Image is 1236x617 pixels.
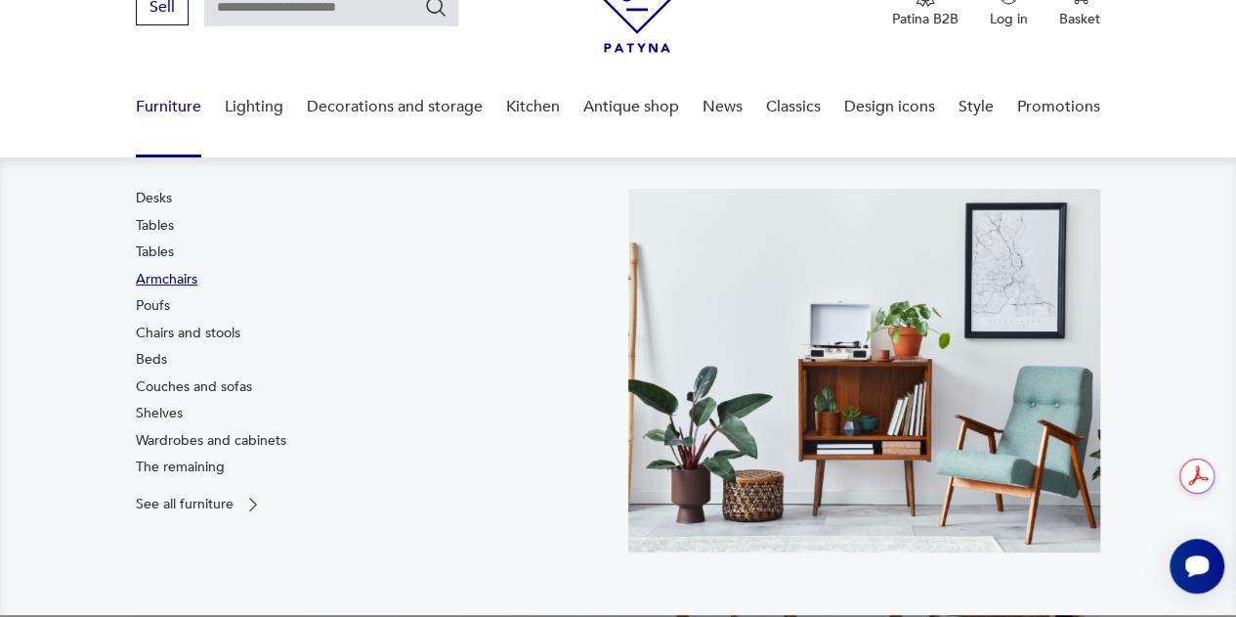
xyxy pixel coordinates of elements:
[136,350,167,369] font: Beds
[136,242,174,262] a: Tables
[959,69,994,145] a: Style
[136,495,263,514] a: See all furniture
[990,10,1028,28] font: Log in
[136,404,183,423] a: Shelves
[136,458,225,477] a: The remaining
[136,2,189,16] a: Sell
[136,324,240,343] a: Chairs and stools
[506,96,560,117] font: Kitchen
[766,69,821,145] a: Classics
[136,495,234,513] font: See all furniture
[225,96,283,117] font: Lighting
[136,296,170,316] a: Poufs
[703,96,743,117] font: News
[136,270,197,289] a: Armchairs
[136,96,201,117] font: Furniture
[136,350,167,370] a: Beds
[136,377,252,397] a: Couches and sofas
[136,216,174,236] a: Tables
[136,324,240,342] font: Chairs and stools
[703,69,743,145] a: News
[892,10,959,28] font: Patina B2B
[307,69,483,145] a: Decorations and storage
[225,69,283,145] a: Lighting
[628,189,1100,552] img: 969d9116629659dbb0bd4e745da535dc.jpg
[136,404,183,422] font: Shelves
[136,458,225,476] font: The remaining
[136,431,286,450] font: Wardrobes and cabinets
[583,96,679,117] font: Antique shop
[136,216,174,235] font: Tables
[506,69,560,145] a: Kitchen
[136,431,286,451] a: Wardrobes and cabinets
[844,96,935,117] font: Design icons
[136,189,172,207] font: Desks
[136,270,197,288] font: Armchairs
[307,96,483,117] font: Decorations and storage
[136,189,172,208] a: Desks
[1017,69,1100,145] a: Promotions
[583,69,679,145] a: Antique shop
[136,242,174,261] font: Tables
[1017,96,1100,117] font: Promotions
[766,96,821,117] font: Classics
[844,69,935,145] a: Design icons
[1059,10,1100,28] font: Basket
[959,96,994,117] font: Style
[136,377,252,396] font: Couches and sofas
[136,69,201,145] a: Furniture
[1170,539,1224,594] iframe: Smartsupp widget button
[136,296,170,315] font: Poufs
